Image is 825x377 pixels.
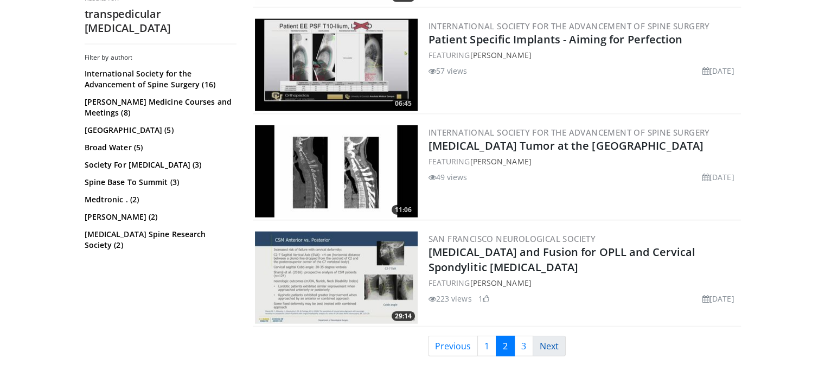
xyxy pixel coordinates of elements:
[255,125,418,218] img: 8edabc31-2d38-4804-aa58-e79442c645b9.300x170_q85_crop-smart_upscale.jpg
[429,156,739,167] div: FEATURING
[85,212,234,222] a: [PERSON_NAME] (2)
[392,311,415,321] span: 29:14
[85,53,236,62] h3: Filter by author:
[85,68,234,90] a: International Society for the Advancement of Spine Surgery (16)
[470,50,531,60] a: [PERSON_NAME]
[496,336,515,356] a: 2
[255,232,418,324] img: 5f8033f3-e44b-4c1a-b2bf-a34df30acf70.300x170_q85_crop-smart_upscale.jpg
[85,97,234,118] a: [PERSON_NAME] Medicine Courses and Meetings (8)
[429,21,710,31] a: International Society for the Advancement of Spine Surgery
[253,336,741,356] nav: Search results pages
[429,171,468,183] li: 49 views
[255,19,418,111] img: b16f824a-1249-4de4-a29a-167fcc1be47c.300x170_q85_crop-smart_upscale.jpg
[85,194,234,205] a: Medtronic . (2)
[702,65,734,76] li: [DATE]
[429,65,468,76] li: 57 views
[429,49,739,61] div: FEATURING
[255,19,418,111] a: 06:45
[429,138,704,153] a: [MEDICAL_DATA] Tumor at the [GEOGRAPHIC_DATA]
[85,159,234,170] a: Society For [MEDICAL_DATA] (3)
[429,293,472,304] li: 223 views
[85,125,234,136] a: [GEOGRAPHIC_DATA] (5)
[85,142,234,153] a: Broad Water (5)
[428,336,478,356] a: Previous
[533,336,566,356] a: Next
[255,125,418,218] a: 11:06
[429,32,683,47] a: Patient Specific Implants - Aiming for Perfection
[255,232,418,324] a: 29:14
[429,245,696,274] a: [MEDICAL_DATA] and Fusion for OPLL and Cervical Spondylitic [MEDICAL_DATA]
[85,229,234,251] a: [MEDICAL_DATA] Spine Research Society (2)
[514,336,533,356] a: 3
[392,205,415,215] span: 11:06
[702,171,734,183] li: [DATE]
[429,233,596,244] a: San Francisco Neurological Society
[470,156,531,167] a: [PERSON_NAME]
[702,293,734,304] li: [DATE]
[478,293,489,304] li: 1
[392,99,415,108] span: 06:45
[429,127,710,138] a: International Society for the Advancement of Spine Surgery
[429,277,739,289] div: FEATURING
[477,336,496,356] a: 1
[470,278,531,288] a: [PERSON_NAME]
[85,177,234,188] a: Spine Base To Summit (3)
[85,7,236,35] h2: transpedicular [MEDICAL_DATA]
